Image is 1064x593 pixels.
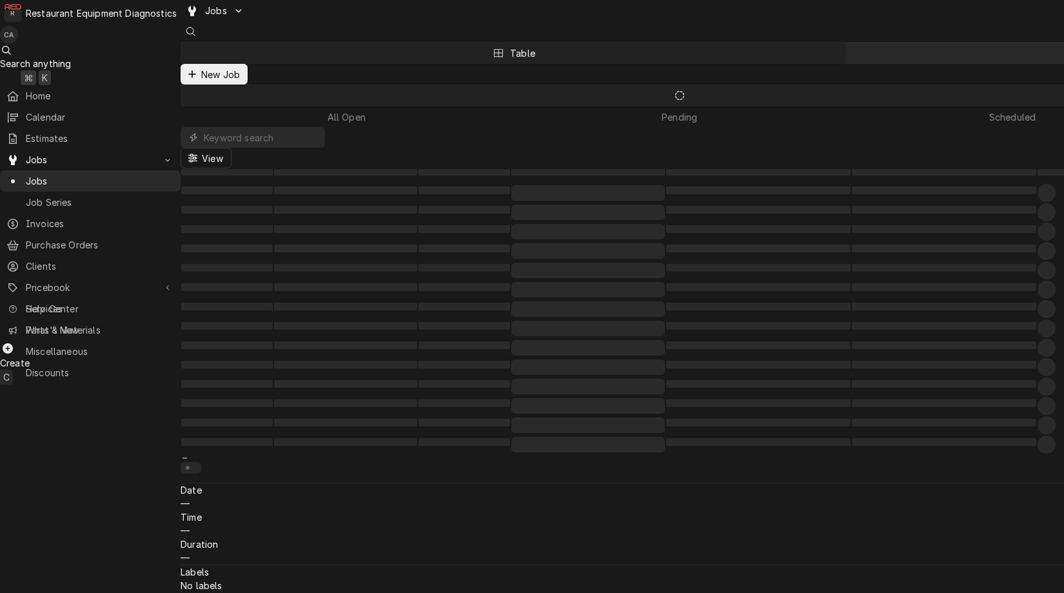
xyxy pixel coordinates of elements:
[662,110,697,124] div: Pending
[1038,339,1056,357] span: ‌
[181,21,201,42] button: Open search
[199,152,226,165] span: View
[419,361,510,368] span: ‌
[666,245,851,252] span: ‌
[1038,281,1056,299] span: ‌
[274,419,417,427] span: ‌
[666,264,851,272] span: ‌
[1038,223,1056,241] span: ‌
[26,217,174,230] span: Invoices
[181,380,273,388] span: ‌
[852,303,1036,310] span: ‌
[419,225,510,233] span: ‌
[666,380,851,388] span: ‌
[24,71,33,85] span: ⌘
[419,186,510,194] span: ‌
[511,321,665,336] span: ‌
[666,419,851,427] span: ‌
[26,302,173,316] span: Help Center
[26,6,177,20] div: Restaurant Equipment Diagnostics
[26,174,174,188] span: Jobs
[852,283,1036,291] span: ‌
[4,4,22,22] div: Restaurant Equipment Diagnostics's Avatar
[852,341,1036,349] span: ‌
[26,366,174,379] span: Discounts
[511,205,665,220] span: ‌
[852,361,1036,368] span: ‌
[181,303,273,310] span: ‌
[666,225,851,233] span: ‌
[666,169,851,176] span: ‌
[181,245,273,252] span: ‌
[328,110,366,124] div: All Open
[852,206,1036,214] span: ‌
[511,437,665,452] span: ‌
[419,264,510,272] span: ‌
[3,370,10,384] span: C
[274,206,417,214] span: ‌
[274,245,417,252] span: ‌
[852,225,1036,233] span: ‌
[852,264,1036,272] span: ‌
[204,127,319,148] input: Keyword search
[989,110,1036,124] div: Scheduled
[26,196,174,209] span: Job Series
[852,186,1036,194] span: ‌
[1038,319,1056,337] span: ‌
[181,361,273,368] span: ‌
[511,379,665,394] span: ‌
[511,169,665,176] span: ‌
[511,398,665,414] span: ‌
[274,361,417,368] span: ‌
[666,322,851,330] span: ‌
[511,224,665,239] span: ‌
[181,148,232,168] button: View
[1038,397,1056,415] span: ‌
[666,361,851,368] span: ‌
[42,71,48,85] span: K
[666,399,851,407] span: ‌
[666,341,851,349] span: ‌
[181,206,273,214] span: ‌
[274,225,417,233] span: ‌
[1038,436,1056,454] span: ‌
[511,282,665,297] span: ‌
[419,341,510,349] span: ‌
[26,110,174,124] span: Calendar
[1038,377,1056,396] span: ‌
[181,399,273,407] span: ‌
[274,186,417,194] span: ‌
[274,264,417,272] span: ‌
[852,380,1036,388] span: ‌
[1038,358,1056,376] span: ‌
[4,4,22,22] div: R
[419,283,510,291] span: ‌
[181,169,273,176] span: ‌
[274,438,417,446] span: ‌
[26,345,174,358] span: Miscellaneous
[419,438,510,446] span: ‌
[1038,184,1056,202] span: ‌
[666,283,851,291] span: ‌
[419,169,510,176] span: ‌
[274,380,417,388] span: ‌
[419,419,510,427] span: ‌
[181,283,273,291] span: ‌
[419,399,510,407] span: ‌
[511,185,665,201] span: ‌
[1038,261,1056,279] span: ‌
[181,322,273,330] span: ‌
[511,263,665,278] span: ‌
[181,225,273,233] span: ‌
[852,399,1036,407] span: ‌
[274,322,417,330] span: ‌
[852,245,1036,252] span: ‌
[852,322,1036,330] span: ‌
[1038,300,1056,318] span: ‌
[419,206,510,214] span: ‌
[181,64,248,85] button: New Job
[511,301,665,317] span: ‌
[511,417,665,433] span: ‌
[274,399,417,407] span: ‌
[181,419,273,427] span: ‌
